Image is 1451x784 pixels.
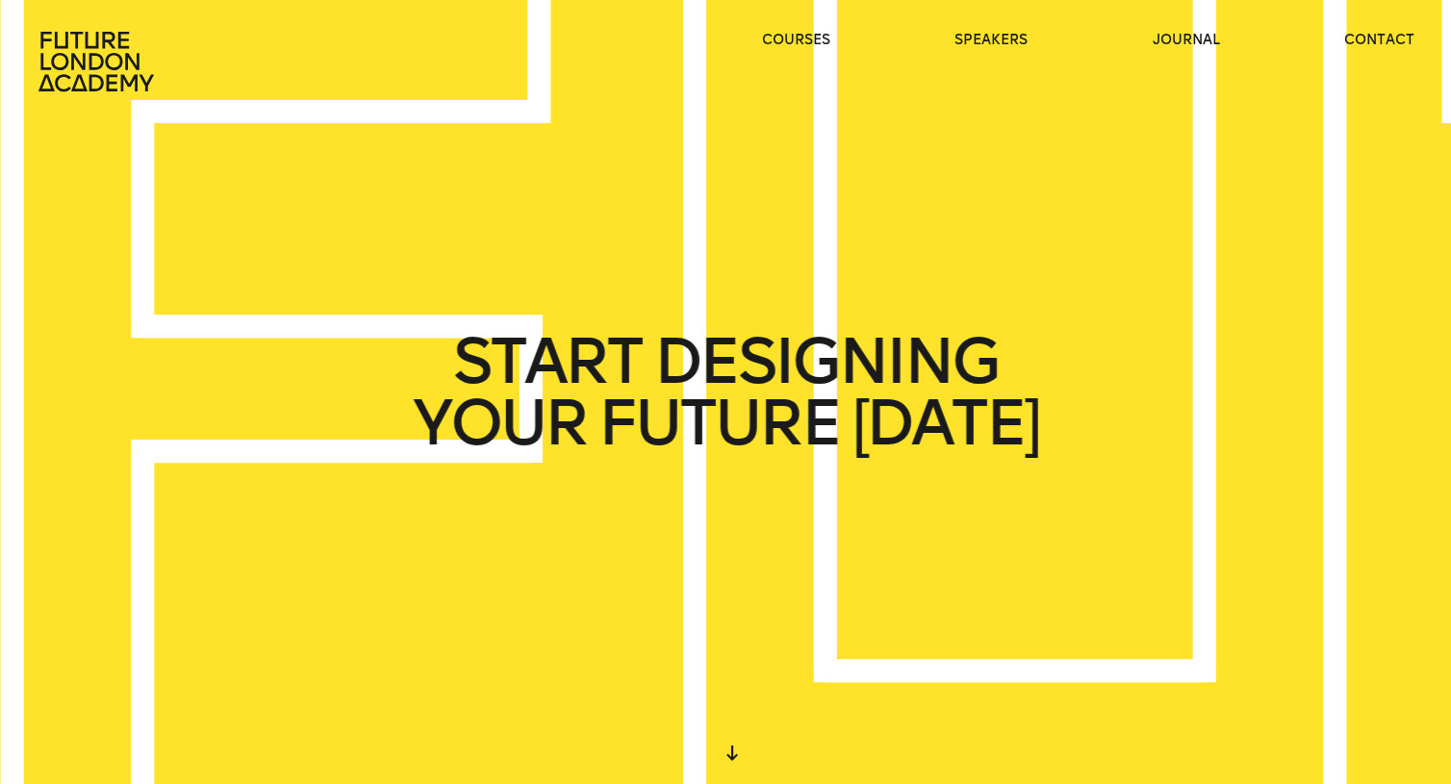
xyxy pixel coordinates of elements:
[413,392,586,454] span: YOUR
[1344,31,1414,50] a: contact
[852,392,1038,454] span: [DATE]
[453,331,642,392] span: START
[1153,31,1220,50] a: journal
[654,331,998,392] span: DESIGNING
[955,31,1028,50] a: speakers
[598,392,839,454] span: FUTURE
[762,31,830,50] a: courses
